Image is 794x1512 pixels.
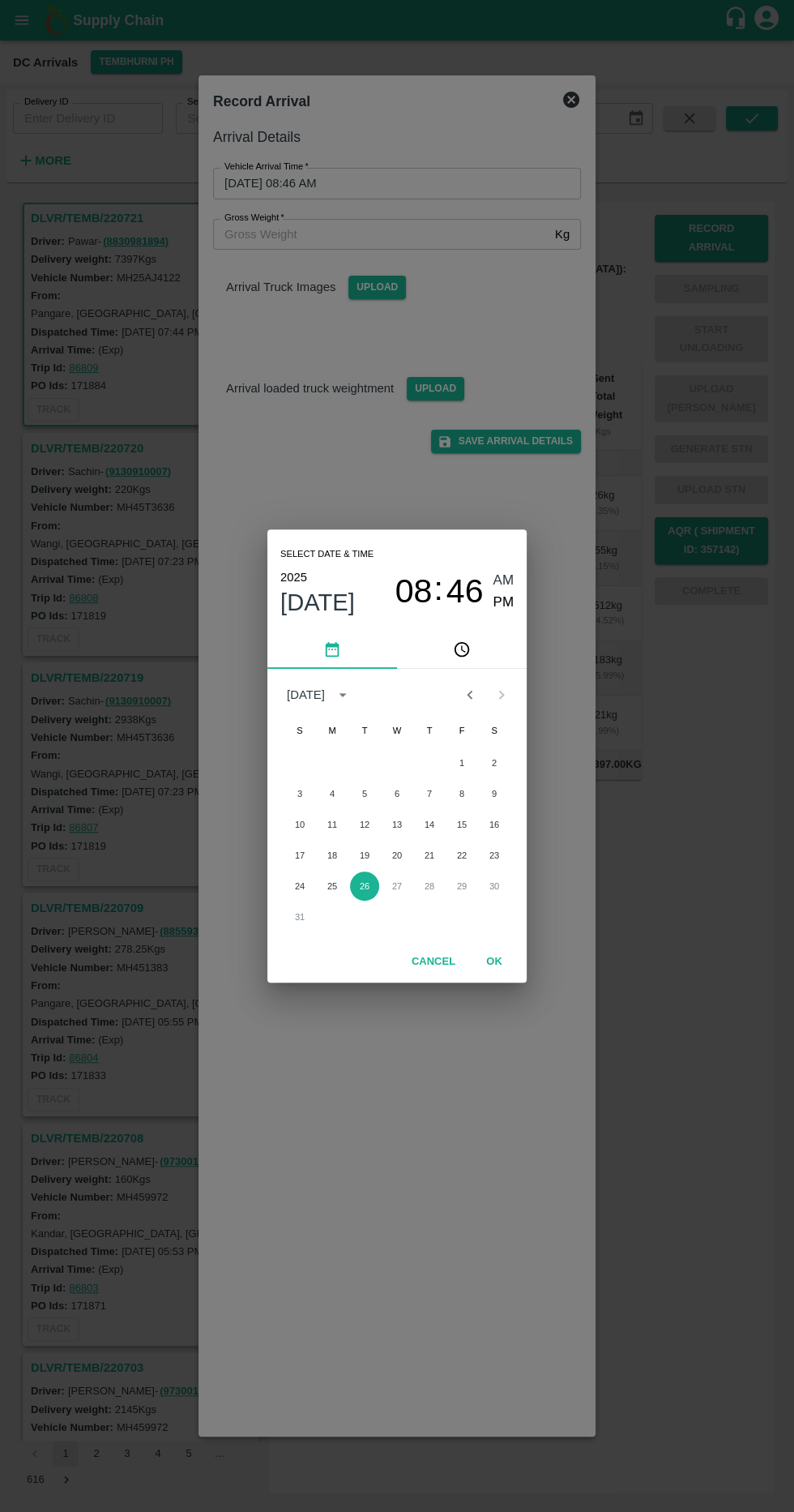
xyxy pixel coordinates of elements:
[447,810,476,839] button: 15
[447,841,476,870] button: 22
[493,592,514,614] button: PM
[455,679,485,710] button: Previous month
[415,779,444,808] button: 7
[285,810,314,839] button: 10
[350,872,379,901] button: 26
[447,748,476,777] button: 1
[350,810,379,839] button: 12
[433,570,442,613] span: :
[415,810,444,839] button: 14
[480,748,509,777] button: 2
[415,841,444,870] button: 21
[382,714,412,747] span: Wednesday
[446,570,484,613] button: 46
[480,841,509,870] button: 23
[318,872,347,901] button: 25
[350,779,379,808] button: 5
[285,779,314,808] button: 3
[350,841,379,870] button: 19
[382,810,412,839] button: 13
[318,714,347,747] span: Monday
[397,630,527,669] button: pick time
[468,948,520,976] button: OK
[330,682,356,708] button: calendar view is open, switch to year view
[280,542,374,567] span: Select date & time
[280,567,307,588] button: 2025
[405,948,462,976] button: Cancel
[395,570,433,613] button: 08
[446,572,484,611] span: 46
[285,714,314,747] span: Sunday
[267,630,397,669] button: pick date
[382,779,412,808] button: 6
[285,872,314,901] button: 24
[480,779,509,808] button: 9
[480,810,509,839] button: 16
[382,841,412,870] button: 20
[318,810,347,839] button: 11
[318,841,347,870] button: 18
[493,570,514,592] button: AM
[287,686,325,704] div: [DATE]
[318,779,347,808] button: 4
[415,714,444,747] span: Thursday
[480,714,509,747] span: Saturday
[280,588,355,617] button: [DATE]
[350,714,379,747] span: Tuesday
[395,572,433,611] span: 08
[285,841,314,870] button: 17
[447,779,476,808] button: 8
[447,714,476,747] span: Friday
